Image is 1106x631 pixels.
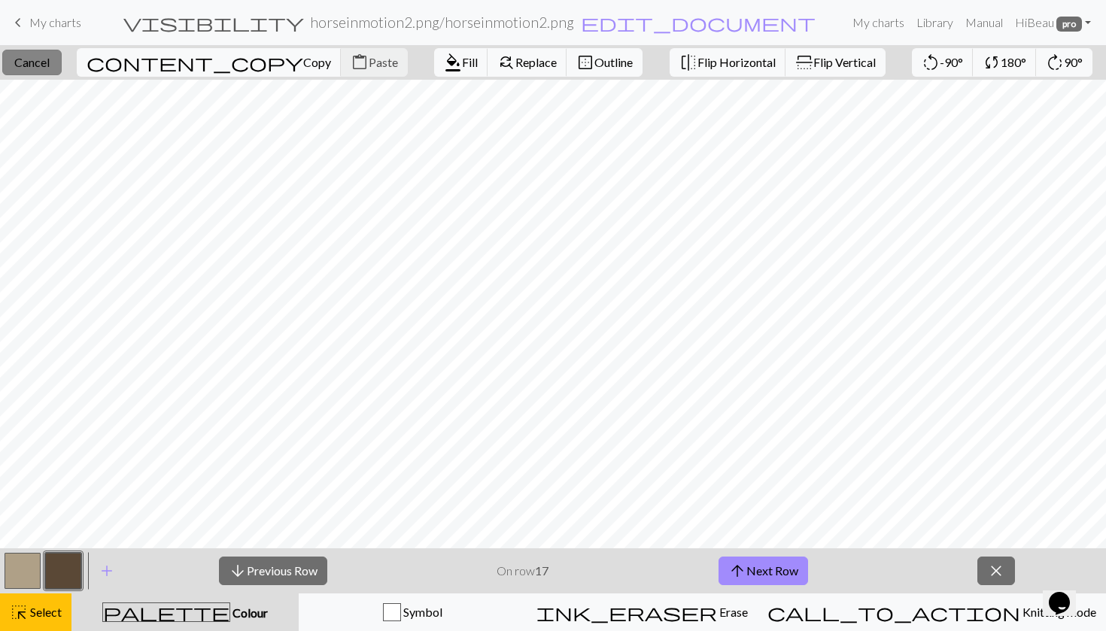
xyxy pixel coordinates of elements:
[679,52,697,73] span: flip
[103,602,229,623] span: palette
[229,560,247,581] span: arrow_downward
[973,48,1037,77] button: 180°
[813,55,876,69] span: Flip Vertical
[303,55,331,69] span: Copy
[567,48,643,77] button: Outline
[310,14,574,31] h2: horseinmotion2.png / horseinmotion2.png
[910,8,959,38] a: Library
[794,53,815,71] span: flip
[959,8,1009,38] a: Manual
[1056,17,1082,32] span: pro
[219,557,327,585] button: Previous Row
[87,52,303,73] span: content_copy
[1064,55,1083,69] span: 90°
[1043,571,1091,616] iframe: chat widget
[1020,605,1096,619] span: Knitting mode
[922,52,940,73] span: rotate_left
[123,12,304,33] span: visibility
[71,593,299,631] button: Colour
[758,593,1106,631] button: Knitting mode
[987,560,1005,581] span: close
[670,48,786,77] button: Flip Horizontal
[1036,48,1092,77] button: 90°
[719,557,808,585] button: Next Row
[462,55,478,69] span: Fill
[535,563,548,578] strong: 17
[2,50,62,75] button: Cancel
[98,560,116,581] span: add
[401,605,442,619] span: Symbol
[594,55,633,69] span: Outline
[29,15,81,29] span: My charts
[9,10,81,35] a: My charts
[767,602,1020,623] span: call_to_action
[1001,55,1026,69] span: 180°
[536,602,717,623] span: ink_eraser
[697,55,776,69] span: Flip Horizontal
[1009,8,1097,38] a: HiBeau pro
[728,560,746,581] span: arrow_upward
[14,55,50,69] span: Cancel
[434,48,488,77] button: Fill
[230,605,268,620] span: Colour
[1046,52,1064,73] span: rotate_right
[10,602,28,623] span: highlight_alt
[77,48,342,77] button: Copy
[912,48,974,77] button: -90°
[299,593,527,631] button: Symbol
[576,52,594,73] span: border_outer
[527,593,758,631] button: Erase
[846,8,910,38] a: My charts
[28,605,62,619] span: Select
[497,52,515,73] span: find_replace
[940,55,963,69] span: -90°
[497,562,548,580] p: On row
[488,48,567,77] button: Replace
[983,52,1001,73] span: sync
[444,52,462,73] span: format_color_fill
[785,48,886,77] button: Flip Vertical
[515,55,557,69] span: Replace
[9,12,27,33] span: keyboard_arrow_left
[581,12,816,33] span: edit_document
[717,605,748,619] span: Erase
